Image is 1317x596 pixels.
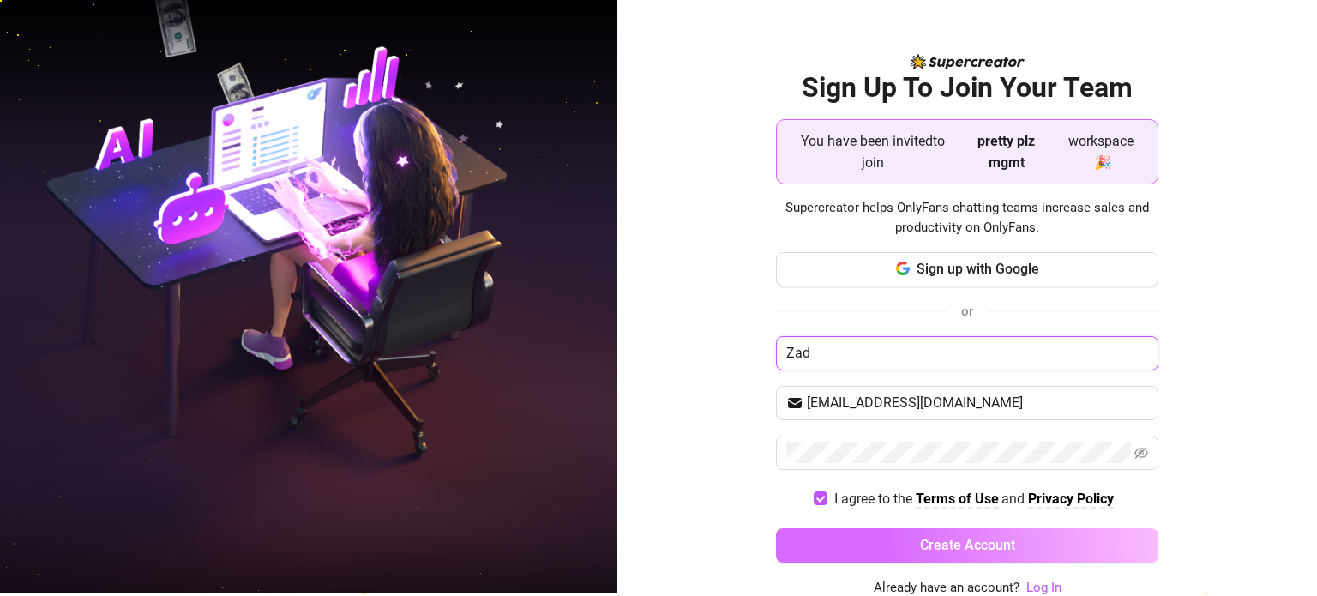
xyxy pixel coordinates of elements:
span: or [961,304,973,319]
span: Supercreator helps OnlyFans chatting teams increase sales and productivity on OnlyFans. [776,198,1158,238]
input: Enter your Name [776,336,1158,370]
h2: Sign Up To Join Your Team [776,70,1158,105]
span: eye-invisible [1134,446,1148,460]
input: Your email [807,393,1148,413]
button: Create Account [776,528,1158,563]
a: Log In [1026,580,1061,595]
span: Sign up with Google [917,261,1039,277]
a: Privacy Policy [1028,491,1114,509]
strong: Terms of Use [916,491,999,507]
span: and [1001,491,1028,507]
strong: pretty plz mgmt [977,133,1035,171]
img: logo-BBDzfeDw.svg [911,54,1025,69]
span: Create Account [920,537,1015,553]
span: You have been invited to join [791,130,956,173]
span: I agree to the [834,491,916,507]
a: Terms of Use [916,491,999,509]
strong: Privacy Policy [1028,491,1114,507]
span: workspace 🎉 [1057,130,1144,173]
button: Sign up with Google [776,252,1158,286]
